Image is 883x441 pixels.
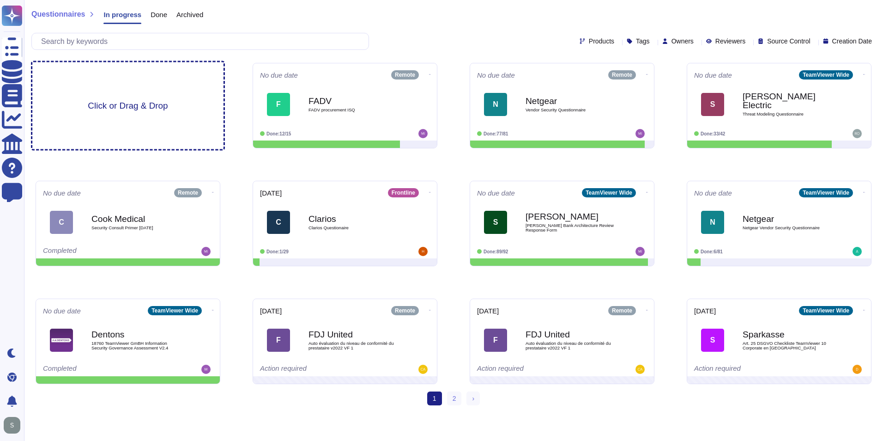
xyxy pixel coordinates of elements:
span: Done: 89/92 [484,249,508,254]
span: Tags [636,38,650,44]
span: No due date [43,190,81,196]
span: Done: 33/42 [701,131,725,136]
div: Remote [174,188,202,197]
span: Vendor Security Questionnaire [526,108,618,112]
b: Sparkasse [743,330,835,339]
img: user [4,417,20,434]
img: user [853,365,862,374]
b: FADV [308,97,401,105]
b: FDJ United [308,330,401,339]
span: [DATE] [694,307,716,314]
span: Done: 6/81 [701,249,723,254]
b: Clarios [308,214,401,223]
span: Click or Drag & Drop [88,101,168,110]
span: 1 [427,392,442,405]
img: user [853,129,862,138]
b: Cook Medical [91,214,184,223]
b: FDJ United [526,330,618,339]
div: TeamViewer Wide [799,70,853,80]
span: Owners [671,38,694,44]
img: user [635,129,645,138]
b: Dentons [91,330,184,339]
img: user [418,129,428,138]
button: user [2,415,27,435]
img: user [635,247,645,256]
img: Logo [50,329,73,352]
div: TeamViewer Wide [582,188,636,197]
div: Remote [608,306,636,315]
div: Completed [43,247,156,256]
span: [DATE] [260,190,282,196]
div: Action required [694,365,807,374]
div: S [484,211,507,234]
span: Clarios Questionaire [308,226,401,230]
div: Remote [608,70,636,80]
img: user [201,247,211,256]
b: [PERSON_NAME] [526,212,618,221]
div: Remote [391,70,419,80]
span: Security Consult Primer [DATE] [91,226,184,230]
span: Threat Modeling Questionnaire [743,112,835,116]
span: Done: 1/29 [266,249,289,254]
span: FADV procurement ISQ [308,108,401,112]
div: S [701,329,724,352]
span: 18760 TeamViewer GmBH Information Security Governance Assessment V2.4 [91,341,184,350]
img: user [418,365,428,374]
div: Action required [260,365,373,374]
span: Questionnaires [31,11,85,18]
input: Search by keywords [36,33,369,49]
span: No due date [477,72,515,79]
span: Reviewers [715,38,745,44]
div: TeamViewer Wide [799,188,853,197]
span: In progress [103,11,141,18]
span: Done: 12/15 [266,131,291,136]
span: Archived [176,11,203,18]
div: N [701,211,724,234]
span: Art. 25 DSGVO Checkliste TeamViewer 10 Corporate en [GEOGRAPHIC_DATA] [743,341,835,350]
img: user [418,247,428,256]
div: TeamViewer Wide [148,306,202,315]
a: 2 [447,392,462,405]
span: Products [589,38,614,44]
b: [PERSON_NAME] Electric [743,92,835,110]
div: F [267,93,290,116]
span: No due date [43,307,81,314]
div: S [701,93,724,116]
b: Netgear [526,97,618,105]
span: No due date [260,72,298,79]
div: F [484,329,507,352]
div: Remote [391,306,419,315]
span: Auto évaluation du niveau de conformité du prestataire v2022 VF 1 [308,341,401,350]
span: Netgear Vendor Security Questionnaire [743,226,835,230]
div: C [50,211,73,234]
div: C [267,211,290,234]
span: Creation Date [832,38,872,44]
div: TeamViewer Wide [799,306,853,315]
b: Netgear [743,214,835,223]
span: No due date [694,72,732,79]
span: [PERSON_NAME] Bank Architecture Review Response Form [526,223,618,232]
div: N [484,93,507,116]
span: No due date [694,190,732,196]
span: [DATE] [260,307,282,314]
img: user [635,365,645,374]
span: Done [151,11,167,18]
span: [DATE] [477,307,499,314]
span: Auto évaluation du niveau de conformité du prestataire v2022 VF 1 [526,341,618,350]
div: F [267,329,290,352]
span: Source Control [767,38,810,44]
img: user [201,365,211,374]
span: No due date [477,190,515,196]
div: Completed [43,365,156,374]
img: user [853,247,862,256]
div: Frontline [388,188,419,197]
div: Action required [477,365,590,374]
span: Done: 77/81 [484,131,508,136]
span: › [472,395,474,402]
